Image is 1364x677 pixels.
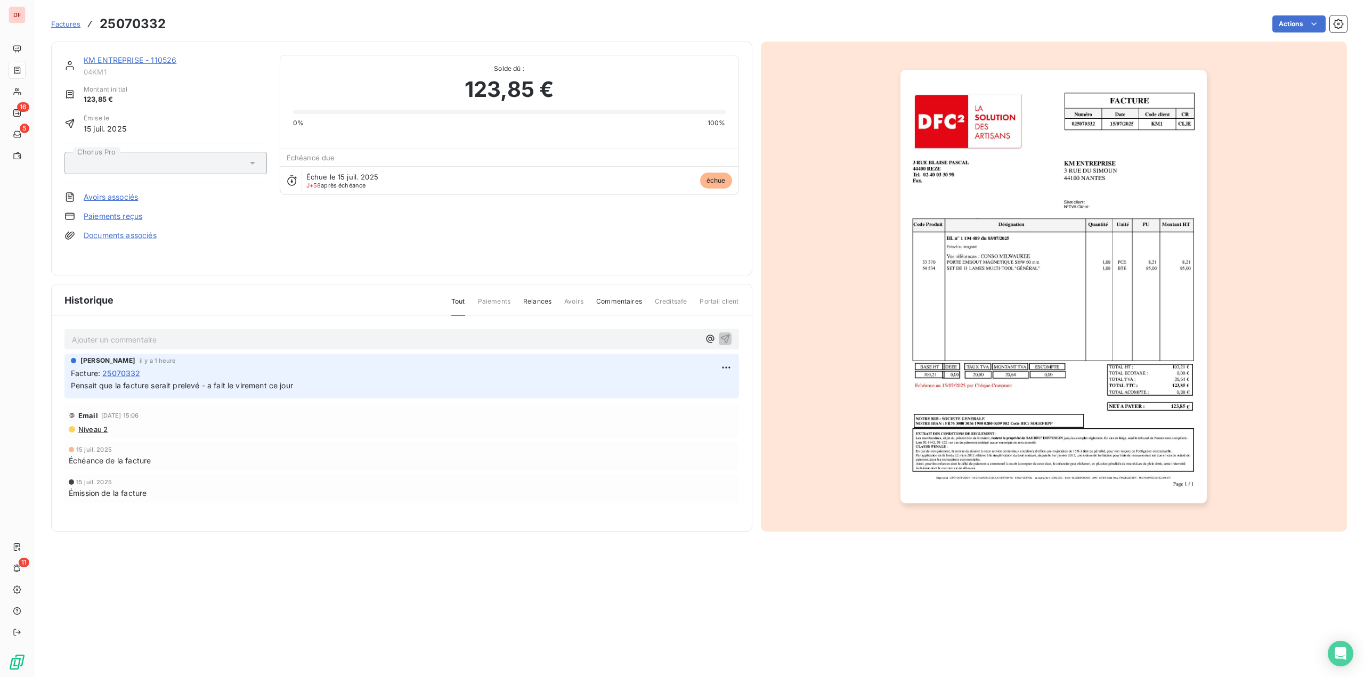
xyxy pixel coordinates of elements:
[564,297,583,315] span: Avoirs
[900,70,1207,503] img: invoice_thumbnail
[69,487,147,499] span: Émission de la facture
[84,55,176,64] a: KM ENTREPRISE - 110526
[655,297,687,315] span: Creditsafe
[77,425,108,434] span: Niveau 2
[64,293,114,307] span: Historique
[708,118,726,128] span: 100%
[140,357,175,364] span: il y a 1 heure
[9,654,26,671] img: Logo LeanPay
[101,412,139,419] span: [DATE] 15:06
[700,173,732,189] span: échue
[51,20,80,28] span: Factures
[451,297,465,316] span: Tout
[293,118,304,128] span: 0%
[478,297,510,315] span: Paiements
[84,94,127,105] span: 123,85 €
[700,297,738,315] span: Portail client
[71,368,100,379] span: Facture :
[100,14,166,34] h3: 25070332
[84,85,127,94] span: Montant initial
[287,153,335,162] span: Échéance due
[84,123,126,134] span: 15 juil. 2025
[17,102,29,112] span: 16
[80,356,135,365] span: [PERSON_NAME]
[523,297,551,315] span: Relances
[9,6,26,23] div: DF
[293,64,726,74] span: Solde dû :
[69,455,151,466] span: Échéance de la facture
[596,297,642,315] span: Commentaires
[306,173,378,181] span: Échue le 15 juil. 2025
[19,558,29,567] span: 11
[84,230,157,241] a: Documents associés
[71,381,293,390] span: Pensait que la facture serait prelevé - a fait le virement ce jour
[1328,641,1353,666] div: Open Intercom Messenger
[76,479,112,485] span: 15 juil. 2025
[465,74,554,105] span: 123,85 €
[78,411,98,420] span: Email
[20,124,29,133] span: 5
[76,446,112,453] span: 15 juil. 2025
[306,182,366,189] span: après échéance
[84,68,267,76] span: 04KM1
[84,211,142,222] a: Paiements reçus
[306,182,321,189] span: J+58
[1272,15,1326,32] button: Actions
[51,19,80,29] a: Factures
[84,192,138,202] a: Avoirs associés
[84,113,126,123] span: Émise le
[102,368,140,379] span: 25070332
